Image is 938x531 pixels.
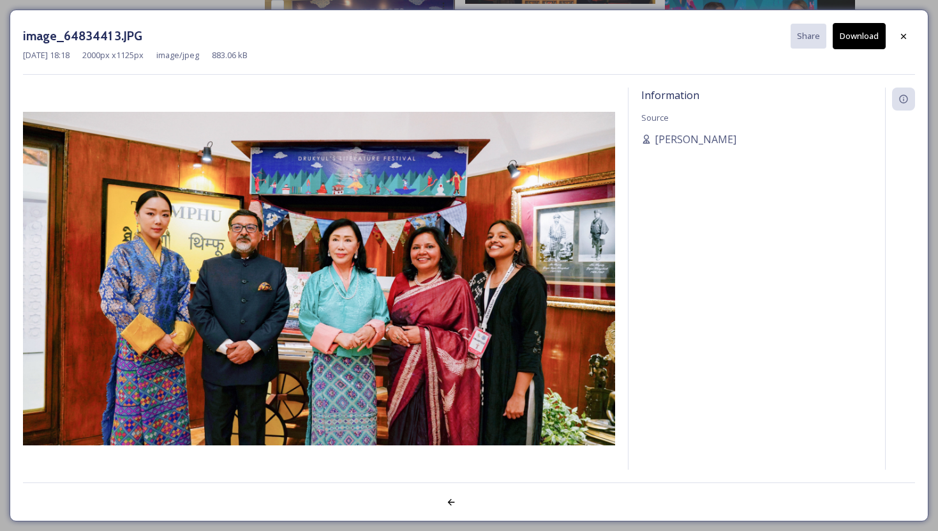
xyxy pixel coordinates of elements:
[156,49,199,61] span: image/jpeg
[641,88,699,102] span: Information
[23,27,142,45] h3: image_6483441 3.JPG
[833,23,886,49] button: Download
[23,112,615,445] img: image_6483441%203.JPG
[212,49,248,61] span: 883.06 kB
[791,24,826,49] button: Share
[641,112,669,123] span: Source
[82,49,144,61] span: 2000 px x 1125 px
[23,49,70,61] span: [DATE] 18:18
[655,132,736,147] span: [PERSON_NAME]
